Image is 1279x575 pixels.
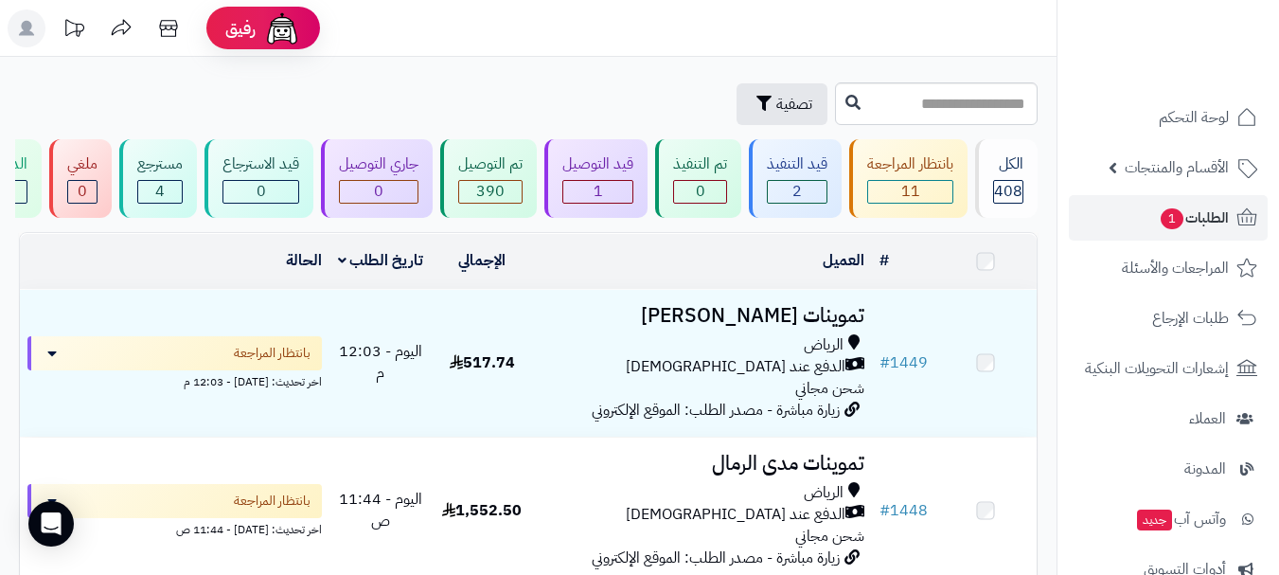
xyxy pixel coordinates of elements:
[458,249,506,272] a: الإجمالي
[223,181,298,203] div: 0
[67,153,98,175] div: ملغي
[879,499,890,522] span: #
[1122,255,1229,281] span: المراجعات والأسئلة
[225,17,256,40] span: رفيق
[795,377,864,400] span: شحن مجاني
[1125,154,1229,181] span: الأقسام والمنتجات
[768,181,826,203] div: 2
[138,181,182,203] div: 4
[436,139,541,218] a: تم التوصيل 390
[626,504,845,526] span: الدفع عند [DEMOGRAPHIC_DATA]
[137,153,183,175] div: مسترجع
[442,499,522,522] span: 1,552.50
[562,153,633,175] div: قيد التوصيل
[1161,208,1183,229] span: 1
[1189,405,1226,432] span: العملاء
[971,139,1041,218] a: الكل408
[541,139,651,218] a: قيد التوصيل 1
[1069,396,1268,441] a: العملاء
[1069,446,1268,492] a: المدونة
[767,153,827,175] div: قيد التنفيذ
[476,180,505,203] span: 390
[651,139,745,218] a: تم التنفيذ 0
[374,180,383,203] span: 0
[234,344,311,363] span: بانتظار المراجعة
[1069,195,1268,241] a: الطلبات1
[674,181,726,203] div: 0
[792,180,802,203] span: 2
[458,153,523,175] div: تم التوصيل
[222,153,299,175] div: قيد الاسترجاع
[541,453,864,475] h3: تموينات مدى الرمال
[1137,510,1172,530] span: جديد
[592,399,840,422] span: زيارة مباشرة - مصدر الطلب: الموقع الإلكتروني
[1150,53,1261,93] img: logo-2.png
[450,351,515,374] span: 517.74
[594,180,603,203] span: 1
[1152,305,1229,332] span: طلبات الإرجاع
[745,139,845,218] a: قيد التنفيذ 2
[339,488,422,532] span: اليوم - 11:44 ص
[673,153,727,175] div: تم التنفيذ
[339,340,422,385] span: اليوم - 12:03 م
[737,83,827,125] button: تصفية
[201,139,317,218] a: قيد الاسترجاع 0
[823,249,864,272] a: العميل
[776,93,812,116] span: تصفية
[27,518,322,538] div: اخر تحديث: [DATE] - 11:44 ص
[868,181,952,203] div: 11
[1085,355,1229,382] span: إشعارات التحويلات البنكية
[1159,205,1229,231] span: الطلبات
[879,351,928,374] a: #1449
[795,525,864,548] span: شحن مجاني
[845,139,971,218] a: بانتظار المراجعة 11
[340,181,417,203] div: 0
[867,153,953,175] div: بانتظار المراجعة
[1159,104,1229,131] span: لوحة التحكم
[28,501,74,547] div: Open Intercom Messenger
[541,305,864,327] h3: تموينات [PERSON_NAME]
[1135,506,1226,532] span: وآتس آب
[993,153,1023,175] div: الكل
[1069,296,1268,341] a: طلبات الإرجاع
[1069,245,1268,291] a: المراجعات والأسئلة
[994,180,1022,203] span: 408
[286,249,322,272] a: الحالة
[338,249,424,272] a: تاريخ الطلب
[1069,346,1268,391] a: إشعارات التحويلات البنكية
[879,499,928,522] a: #1448
[45,139,115,218] a: ملغي 0
[563,181,632,203] div: 1
[879,249,889,272] a: #
[592,547,840,569] span: زيارة مباشرة - مصدر الطلب: الموقع الإلكتروني
[339,153,418,175] div: جاري التوصيل
[804,334,844,356] span: الرياض
[50,9,98,52] a: تحديثات المنصة
[27,370,322,390] div: اخر تحديث: [DATE] - 12:03 م
[626,356,845,378] span: الدفع عند [DEMOGRAPHIC_DATA]
[1069,95,1268,140] a: لوحة التحكم
[78,180,87,203] span: 0
[317,139,436,218] a: جاري التوصيل 0
[115,139,201,218] a: مسترجع 4
[879,351,890,374] span: #
[234,492,311,511] span: بانتظار المراجعة
[68,181,97,203] div: 0
[257,180,266,203] span: 0
[696,180,705,203] span: 0
[263,9,301,47] img: ai-face.png
[1069,496,1268,542] a: وآتس آبجديد
[1184,456,1226,482] span: المدونة
[901,180,920,203] span: 11
[459,181,522,203] div: 390
[155,180,165,203] span: 4
[804,482,844,504] span: الرياض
